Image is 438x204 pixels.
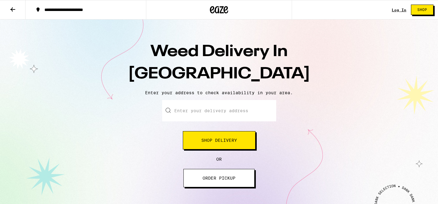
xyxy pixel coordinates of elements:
[162,100,276,121] input: Enter your delivery address
[6,90,432,95] p: Enter your address to check availability in your area.
[406,5,438,15] a: Shop
[216,157,222,162] span: OR
[417,8,427,12] span: Shop
[183,169,255,187] button: ORDER PICKUP
[392,8,406,12] a: Log In
[128,66,310,82] span: [GEOGRAPHIC_DATA]
[113,41,325,85] h1: Weed Delivery In
[201,138,237,142] span: Shop Delivery
[203,176,235,180] span: ORDER PICKUP
[183,131,255,149] button: Shop Delivery
[411,5,433,15] button: Shop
